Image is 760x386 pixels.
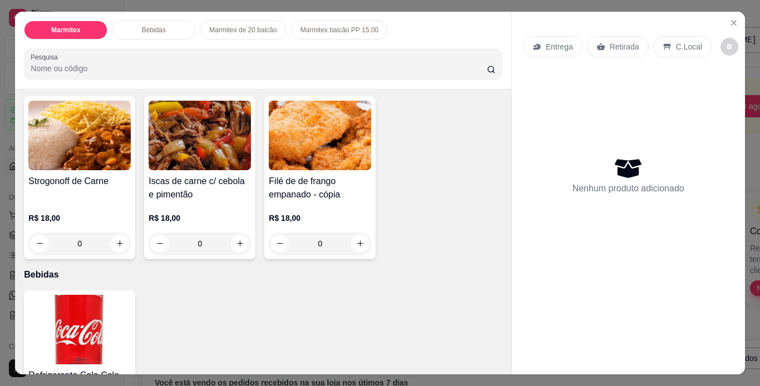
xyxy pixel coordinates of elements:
p: Nenhum produto adicionado [573,182,684,195]
p: Marmitex de 20 balcão [209,26,277,34]
p: Marmitex [51,26,81,34]
input: Pesquisa [31,63,487,74]
h4: Iscas de carne c/ cebola e pimentão [149,175,251,201]
img: product-image [149,101,251,170]
h4: Filé de de frango empanado - cópia [269,175,371,201]
img: product-image [269,101,371,170]
p: R$ 18,00 [269,212,371,224]
p: Marmitex balcão PP 15,00 [300,26,379,34]
img: product-image [28,101,131,170]
p: Retirada [610,41,639,52]
h4: Strogonoff de Carne [28,175,131,188]
p: Entrega [546,41,573,52]
button: decrease-product-quantity [720,38,738,56]
p: Bebidas [24,268,502,281]
img: product-image [28,295,131,364]
p: C.Local [676,41,702,52]
p: R$ 18,00 [28,212,131,224]
p: R$ 18,00 [149,212,251,224]
button: Close [725,14,743,32]
label: Pesquisa [31,52,62,62]
p: Bebidas [142,26,166,34]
